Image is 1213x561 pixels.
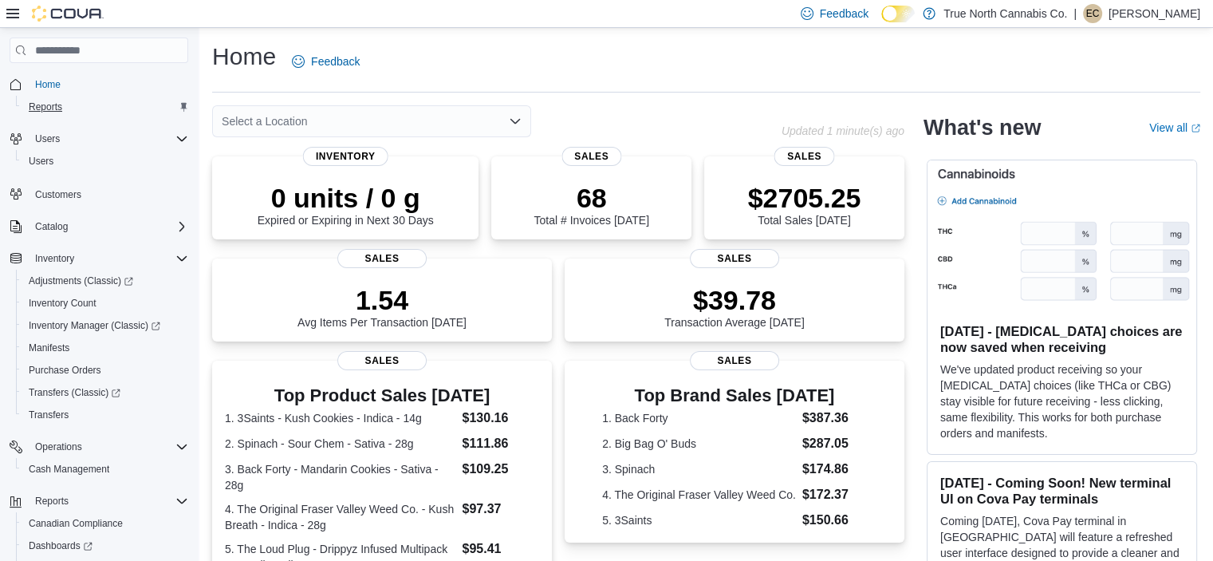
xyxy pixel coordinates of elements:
[802,485,867,504] dd: $172.37
[22,271,188,290] span: Adjustments (Classic)
[802,460,867,479] dd: $174.86
[29,517,123,530] span: Canadian Compliance
[22,152,60,171] a: Users
[35,252,74,265] span: Inventory
[29,74,188,94] span: Home
[29,129,66,148] button: Users
[16,381,195,404] a: Transfers (Classic)
[22,383,188,402] span: Transfers (Classic)
[1109,4,1200,23] p: [PERSON_NAME]
[748,182,861,227] div: Total Sales [DATE]
[35,188,81,201] span: Customers
[29,101,62,113] span: Reports
[3,73,195,96] button: Home
[16,359,195,381] button: Purchase Orders
[29,319,160,332] span: Inventory Manager (Classic)
[29,437,89,456] button: Operations
[22,338,188,358] span: Manifests
[22,338,76,358] a: Manifests
[29,275,133,287] span: Adjustments (Classic)
[225,501,455,533] dt: 4. The Original Fraser Valley Weed Co. - Kush Breath - Indica - 28g
[602,461,796,477] dt: 3. Spinach
[462,409,538,428] dd: $130.16
[748,182,861,214] p: $2705.25
[32,6,104,22] img: Cova
[22,294,103,313] a: Inventory Count
[29,386,120,399] span: Transfers (Classic)
[1191,124,1200,133] svg: External link
[1083,4,1102,23] div: Elizabeth Cullen
[22,294,188,313] span: Inventory Count
[462,434,538,453] dd: $111.86
[534,182,648,227] div: Total # Invoices [DATE]
[16,292,195,314] button: Inventory Count
[3,490,195,512] button: Reports
[35,441,82,453] span: Operations
[881,6,915,22] input: Dark Mode
[22,460,116,479] a: Cash Management
[225,461,455,493] dt: 3. Back Forty - Mandarin Cookies - Sativa - 28g
[509,115,522,128] button: Open list of options
[22,536,188,555] span: Dashboards
[35,132,60,145] span: Users
[462,500,538,519] dd: $97.37
[561,147,621,166] span: Sales
[22,97,69,117] a: Reports
[22,536,99,555] a: Dashboards
[462,539,538,559] dd: $95.41
[690,249,779,268] span: Sales
[3,182,195,205] button: Customers
[940,475,1183,507] h3: [DATE] - Coming Soon! New terminal UI on Cova Pay terminals
[29,129,188,148] span: Users
[534,182,648,214] p: 68
[16,535,195,557] a: Dashboards
[820,6,868,22] span: Feedback
[303,147,388,166] span: Inventory
[311,53,360,69] span: Feedback
[297,284,467,329] div: Avg Items Per Transaction [DATE]
[881,22,882,23] span: Dark Mode
[3,128,195,150] button: Users
[602,410,796,426] dt: 1. Back Forty
[3,215,195,238] button: Catalog
[286,45,366,77] a: Feedback
[337,351,427,370] span: Sales
[664,284,805,316] p: $39.78
[29,492,188,511] span: Reports
[16,270,195,292] a: Adjustments (Classic)
[29,492,75,511] button: Reports
[29,184,188,203] span: Customers
[22,361,188,380] span: Purchase Orders
[602,512,796,528] dt: 5. 3Saints
[16,512,195,535] button: Canadian Compliance
[258,182,434,227] div: Expired or Expiring in Next 30 Days
[690,351,779,370] span: Sales
[22,460,188,479] span: Cash Management
[782,124,904,137] p: Updated 1 minute(s) ago
[22,405,75,425] a: Transfers
[22,383,127,402] a: Transfers (Classic)
[29,249,81,268] button: Inventory
[940,361,1183,441] p: We've updated product receiving so your [MEDICAL_DATA] choices (like THCa or CBG) stay visible fo...
[16,458,195,480] button: Cash Management
[22,152,188,171] span: Users
[212,41,276,73] h1: Home
[1073,4,1077,23] p: |
[29,249,188,268] span: Inventory
[664,284,805,329] div: Transaction Average [DATE]
[29,409,69,421] span: Transfers
[22,316,167,335] a: Inventory Manager (Classic)
[1086,4,1100,23] span: EC
[3,436,195,458] button: Operations
[29,342,69,354] span: Manifests
[29,185,88,204] a: Customers
[16,337,195,359] button: Manifests
[22,271,140,290] a: Adjustments (Classic)
[22,361,108,380] a: Purchase Orders
[802,409,867,428] dd: $387.36
[774,147,834,166] span: Sales
[602,386,867,405] h3: Top Brand Sales [DATE]
[940,323,1183,355] h3: [DATE] - [MEDICAL_DATA] choices are now saved when receiving
[924,115,1041,140] h2: What's new
[29,217,188,236] span: Catalog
